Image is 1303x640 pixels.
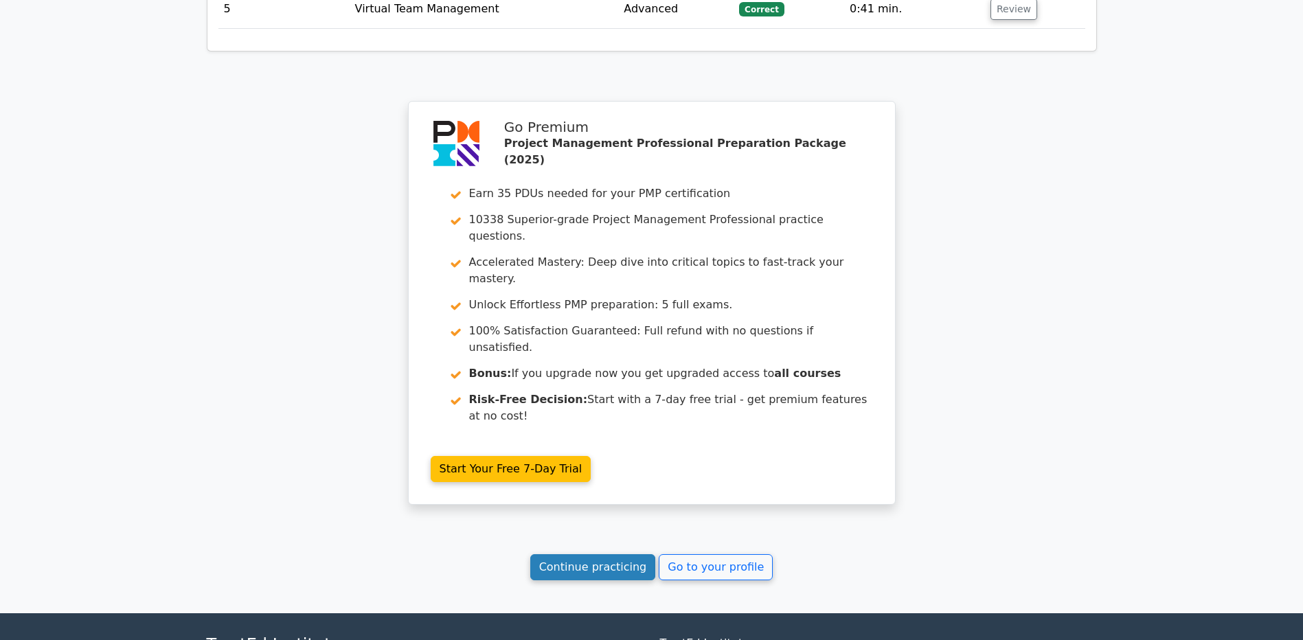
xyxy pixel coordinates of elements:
a: Go to your profile [659,554,773,580]
a: Start Your Free 7-Day Trial [431,456,591,482]
a: Continue practicing [530,554,656,580]
span: Correct [739,2,784,16]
